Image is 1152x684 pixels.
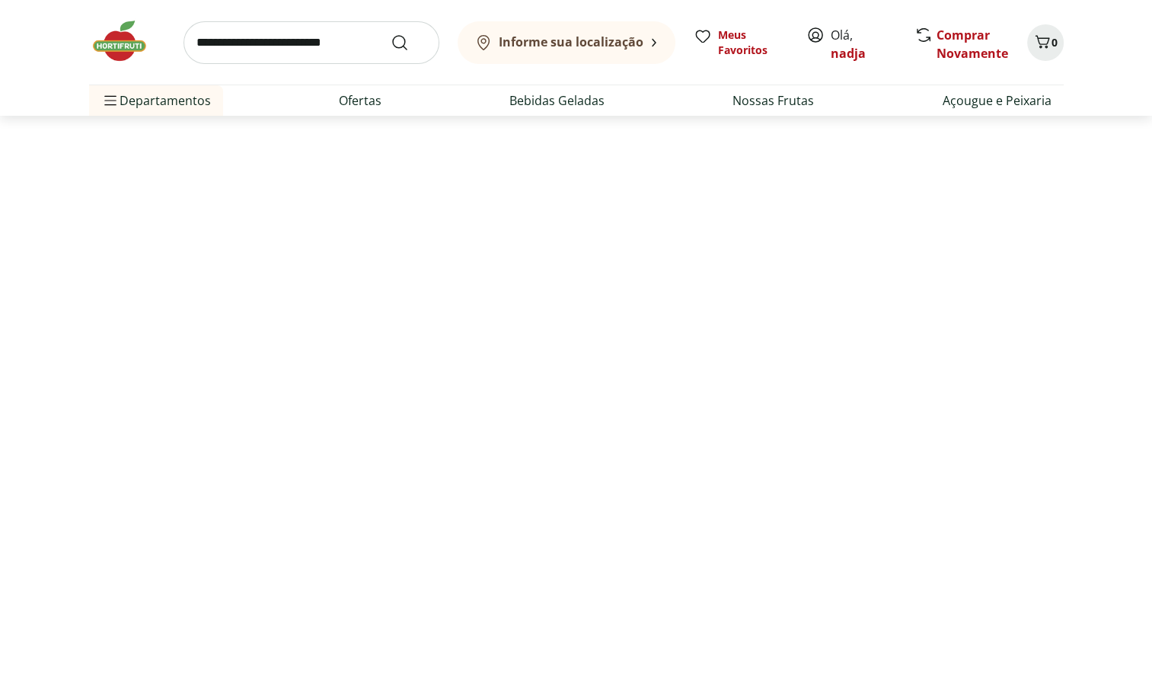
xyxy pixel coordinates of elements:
span: Olá, [831,26,898,62]
img: Hortifruti [89,18,165,64]
span: Meus Favoritos [718,27,788,58]
button: Carrinho [1027,24,1064,61]
a: Bebidas Geladas [509,91,605,110]
a: Nossas Frutas [732,91,814,110]
span: 0 [1051,35,1058,50]
button: Submit Search [391,34,427,52]
input: search [183,21,439,64]
button: Informe sua localização [458,21,675,64]
a: Meus Favoritos [694,27,788,58]
a: Açougue e Peixaria [943,91,1051,110]
a: Comprar Novamente [937,27,1008,62]
span: Departamentos [101,82,211,119]
a: nadja [831,45,866,62]
b: Informe sua localização [499,34,643,50]
button: Menu [101,82,120,119]
a: Ofertas [339,91,381,110]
